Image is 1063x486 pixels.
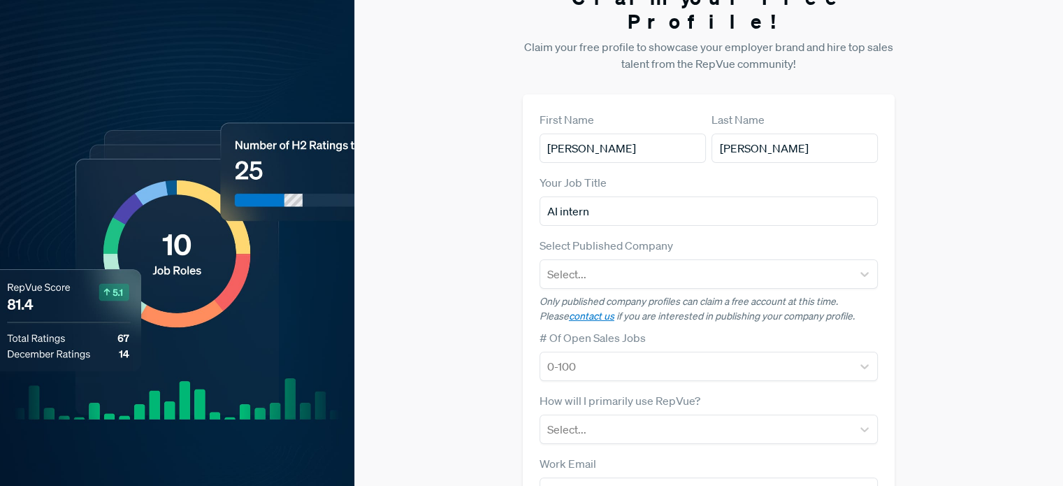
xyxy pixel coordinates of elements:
[540,392,700,409] label: How will I primarily use RepVue?
[569,310,614,322] a: contact us
[540,329,646,346] label: # Of Open Sales Jobs
[523,38,895,72] p: Claim your free profile to showcase your employer brand and hire top sales talent from the RepVue...
[711,134,878,163] input: Last Name
[540,196,878,226] input: Title
[540,111,594,128] label: First Name
[540,455,596,472] label: Work Email
[540,294,878,324] p: Only published company profiles can claim a free account at this time. Please if you are interest...
[540,174,607,191] label: Your Job Title
[540,237,673,254] label: Select Published Company
[540,134,706,163] input: First Name
[711,111,765,128] label: Last Name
